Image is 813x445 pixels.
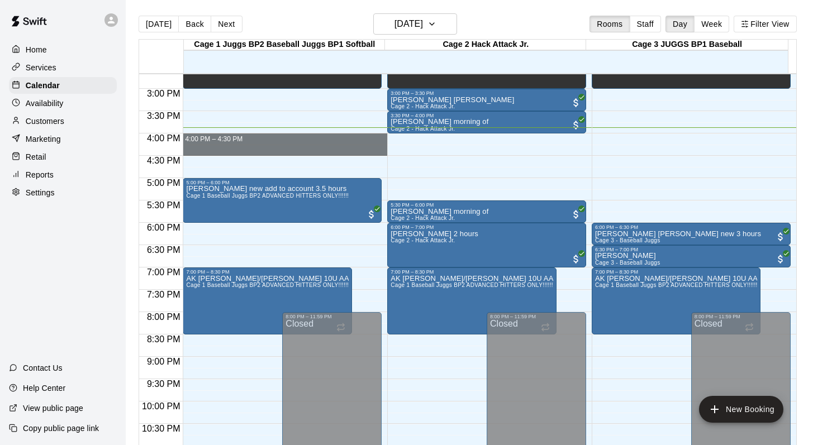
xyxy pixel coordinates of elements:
[630,16,662,32] button: Staff
[394,16,423,32] h6: [DATE]
[26,133,61,145] p: Marketing
[26,44,47,55] p: Home
[26,116,64,127] p: Customers
[144,133,183,143] span: 4:00 PM
[695,314,787,319] div: 8:00 PM – 11:59 PM
[211,16,242,32] button: Next
[387,89,586,111] div: 3:00 PM – 3:30 PM: Chase Herdman Lindsay Hunter
[26,151,46,162] p: Retail
[595,247,787,252] div: 6:30 PM – 7:00 PM
[385,40,586,50] div: Cage 2 Hack Attack Jr.
[144,156,183,165] span: 4:30 PM
[184,40,385,50] div: Cage 1 Juggs BP2 Baseball Juggs BP1 Softball
[391,224,583,230] div: 6:00 PM – 7:00 PM
[592,245,791,267] div: 6:30 PM – 7:00 PM: Tyler Trush
[144,357,183,366] span: 9:00 PM
[9,59,117,76] a: Services
[144,89,183,98] span: 3:00 PM
[775,231,786,242] span: All customers have paid
[490,314,583,319] div: 8:00 PM – 11:59 PM
[586,40,787,50] div: Cage 3 JUGGS BP1 Baseball
[185,135,243,143] span: 4:00 PM – 4:30 PM
[387,111,586,133] div: 3:30 PM – 4:00 PM: Chase Herdman morning of
[144,245,183,255] span: 6:30 PM
[570,209,582,220] span: All customers have paid
[595,282,758,288] span: Cage 1 Baseball Juggs BP2 ADVANCED HITTERS ONLY!!!!!!
[144,111,183,121] span: 3:30 PM
[139,424,183,433] span: 10:30 PM
[699,396,783,423] button: add
[570,253,582,265] span: All customers have paid
[139,16,179,32] button: [DATE]
[9,113,117,130] a: Customers
[570,97,582,108] span: All customers have paid
[595,224,787,230] div: 6:00 PM – 6:30 PM
[694,16,729,32] button: Week
[26,169,54,180] p: Reports
[144,178,183,188] span: 5:00 PM
[23,362,63,374] p: Contact Us
[144,379,183,389] span: 9:30 PM
[144,312,183,322] span: 8:00 PM
[391,282,553,288] span: Cage 1 Baseball Juggs BP2 ADVANCED HITTERS ONLY!!!!!!
[26,98,64,109] p: Availability
[592,223,791,245] div: 6:00 PM – 6:30 PM: Oliver Carnegie Christopher new 3 hours
[589,16,630,32] button: Rooms
[9,149,117,165] a: Retail
[595,237,660,243] span: Cage 3 - Baseball Juggs
[26,80,60,91] p: Calendar
[391,215,455,221] span: Cage 2 - Hack Attack Jr.
[373,13,457,35] button: [DATE]
[734,16,796,32] button: Filter View
[391,237,455,243] span: Cage 2 - Hack Attack Jr.
[139,401,183,411] span: 10:00 PM
[9,184,117,201] a: Settings
[23,382,65,394] p: Help Center
[387,267,556,334] div: 7:00 PM – 8:30 PM: AK Jays Joel/Tara 10U AAA
[387,223,586,267] div: 6:00 PM – 7:00 PM: Fynn Coleman TJ 2 hours
[595,260,660,266] span: Cage 3 - Baseball Juggs
[387,200,586,223] div: 5:30 PM – 6:00 PM: Connor Walker morning of
[391,202,583,208] div: 5:30 PM – 6:00 PM
[9,131,117,147] a: Marketing
[592,267,760,334] div: 7:00 PM – 8:30 PM: AK Jays Joel/Tara 10U AAA
[23,423,99,434] p: Copy public page link
[665,16,695,32] button: Day
[9,95,117,112] a: Availability
[144,223,183,232] span: 6:00 PM
[595,269,757,275] div: 7:00 PM – 8:30 PM
[9,166,117,183] a: Reports
[26,62,56,73] p: Services
[23,403,83,414] p: View public page
[391,126,455,132] span: Cage 2 - Hack Attack Jr.
[391,269,553,275] div: 7:00 PM – 8:30 PM
[391,113,583,118] div: 3:30 PM – 4:00 PM
[9,41,117,58] a: Home
[9,77,117,94] a: Calendar
[775,253,786,265] span: All customers have paid
[144,267,183,277] span: 7:00 PM
[391,90,583,96] div: 3:00 PM – 3:30 PM
[178,16,211,32] button: Back
[144,334,183,344] span: 8:30 PM
[144,200,183,210] span: 5:30 PM
[391,103,455,109] span: Cage 2 - Hack Attack Jr.
[26,187,55,198] p: Settings
[570,119,582,131] span: All customers have paid
[144,290,183,299] span: 7:30 PM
